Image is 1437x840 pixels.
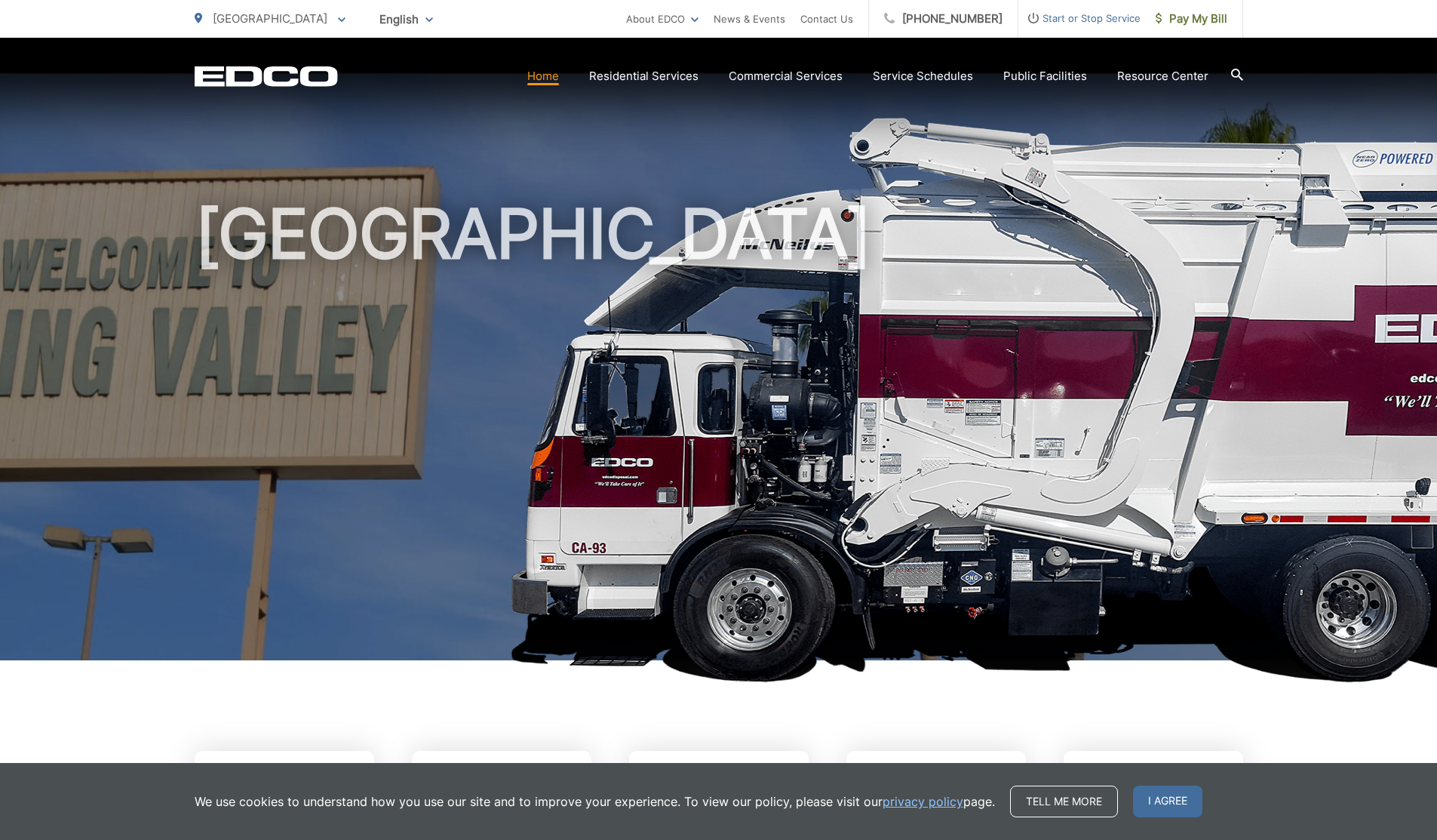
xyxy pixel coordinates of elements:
[195,196,1243,674] h1: [GEOGRAPHIC_DATA]
[368,6,444,32] span: English
[1156,10,1227,28] span: Pay My Bill
[195,792,995,811] p: We use cookies to understand how you use our site and to improve your experience. To view our pol...
[195,66,338,87] a: EDCD logo. Return to the homepage.
[873,67,973,85] a: Service Schedules
[729,67,843,85] a: Commercial Services
[883,792,963,811] a: privacy policy
[527,67,559,85] a: Home
[800,10,853,28] a: Contact Us
[1133,786,1202,817] span: I agree
[714,10,785,28] a: News & Events
[1117,67,1208,85] a: Resource Center
[1010,786,1118,817] a: Tell me more
[1003,67,1087,85] a: Public Facilities
[589,67,699,85] a: Residential Services
[626,10,699,28] a: About EDCO
[213,11,327,26] span: [GEOGRAPHIC_DATA]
